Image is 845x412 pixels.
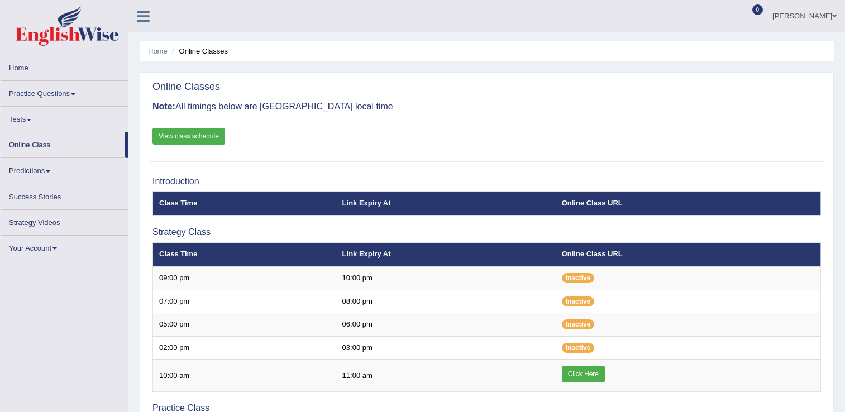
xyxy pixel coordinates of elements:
[153,243,336,266] th: Class Time
[562,296,595,306] span: Inactive
[752,4,763,15] span: 0
[152,227,821,237] h3: Strategy Class
[1,158,128,180] a: Predictions
[336,336,556,360] td: 03:00 pm
[152,102,821,112] h3: All timings below are [GEOGRAPHIC_DATA] local time
[148,47,168,55] a: Home
[152,176,821,186] h3: Introduction
[562,273,595,283] span: Inactive
[153,290,336,313] td: 07:00 pm
[153,336,336,360] td: 02:00 pm
[1,132,125,154] a: Online Class
[1,81,128,103] a: Practice Questions
[336,192,556,215] th: Link Expiry At
[153,192,336,215] th: Class Time
[153,313,336,337] td: 05:00 pm
[336,360,556,392] td: 11:00 am
[152,128,225,145] a: View class schedule
[1,236,128,257] a: Your Account
[152,102,175,111] b: Note:
[556,243,821,266] th: Online Class URL
[562,319,595,329] span: Inactive
[1,184,128,206] a: Success Stories
[556,192,821,215] th: Online Class URL
[153,360,336,392] td: 10:00 am
[169,46,228,56] li: Online Classes
[1,55,128,77] a: Home
[336,290,556,313] td: 08:00 pm
[562,343,595,353] span: Inactive
[562,366,605,382] a: Click Here
[336,266,556,290] td: 10:00 pm
[1,210,128,232] a: Strategy Videos
[336,243,556,266] th: Link Expiry At
[153,266,336,290] td: 09:00 pm
[1,107,128,128] a: Tests
[152,82,220,93] h2: Online Classes
[336,313,556,337] td: 06:00 pm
